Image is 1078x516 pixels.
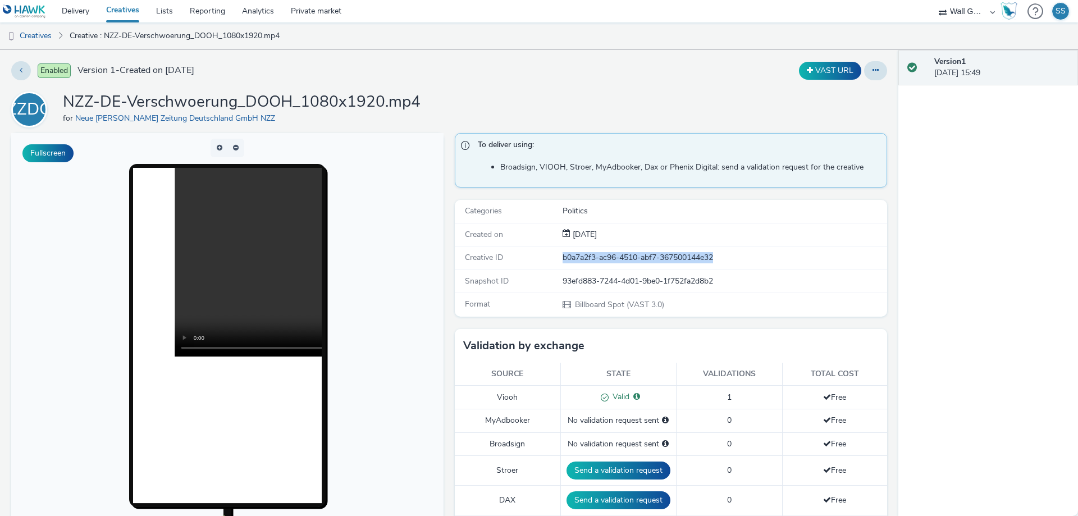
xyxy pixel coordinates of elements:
[1001,2,1017,20] img: Hawk Academy
[662,415,669,426] div: Please select a deal below and click on Send to send a validation request to MyAdbooker.
[75,113,280,124] a: Neue [PERSON_NAME] Zeitung Deutschland GmbH NZZ
[662,439,669,450] div: Please select a deal below and click on Send to send a validation request to Broadsign.
[465,252,503,263] span: Creative ID
[6,31,17,42] img: dooh
[22,144,74,162] button: Fullscreen
[570,229,597,240] div: Creation 29 September 2025, 15:49
[455,432,560,455] td: Broadsign
[563,252,886,263] div: b0a7a2f3-ac96-4510-abf7-367500144e32
[823,495,846,505] span: Free
[567,462,670,480] button: Send a validation request
[563,206,886,217] div: Politics
[823,415,846,426] span: Free
[727,465,732,476] span: 0
[455,386,560,409] td: Viooh
[465,229,503,240] span: Created on
[38,63,71,78] span: Enabled
[823,392,846,403] span: Free
[455,363,560,386] th: Source
[609,391,629,402] span: Valid
[799,62,861,80] button: VAST URL
[567,491,670,509] button: Send a validation request
[465,299,490,309] span: Format
[1056,3,1066,20] div: SS
[727,415,732,426] span: 0
[567,415,670,426] div: No validation request sent
[823,439,846,449] span: Free
[574,299,664,310] span: Billboard Spot (VAST 3.0)
[3,4,46,19] img: undefined Logo
[934,56,1069,79] div: [DATE] 15:49
[455,456,560,486] td: Stroer
[500,162,881,173] li: Broadsign, VIOOH, Stroer, MyAdbooker, Dax or Phenix Digital: send a validation request for the cr...
[782,363,887,386] th: Total cost
[570,229,597,240] span: [DATE]
[676,363,782,386] th: Validations
[455,486,560,515] td: DAX
[727,495,732,505] span: 0
[796,62,864,80] div: Duplicate the creative as a VAST URL
[560,363,676,386] th: State
[563,276,886,287] div: 93efd883-7244-4d01-9be0-1f752fa2d8b2
[465,276,509,286] span: Snapshot ID
[463,337,584,354] h3: Validation by exchange
[63,113,75,124] span: for
[63,92,421,113] h1: NZZ-DE-Verschwoerung_DOOH_1080x1920.mp4
[1001,2,1022,20] a: Hawk Academy
[567,439,670,450] div: No validation request sent
[934,56,966,67] strong: Version 1
[727,392,732,403] span: 1
[727,439,732,449] span: 0
[11,104,52,115] a: NZZDGN
[823,465,846,476] span: Free
[478,139,875,154] span: To deliver using:
[64,22,285,49] a: Creative : NZZ-DE-Verschwoerung_DOOH_1080x1920.mp4
[465,206,502,216] span: Categories
[455,409,560,432] td: MyAdbooker
[77,64,194,77] span: Version 1 - Created on [DATE]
